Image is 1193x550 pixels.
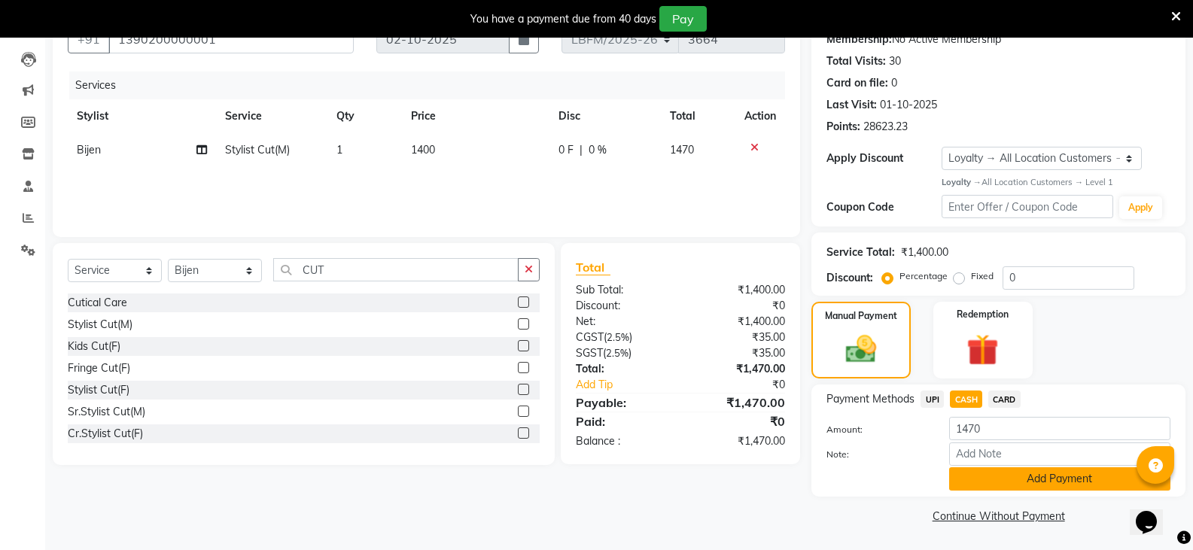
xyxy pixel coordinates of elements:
div: Sub Total: [565,282,680,298]
span: Total [576,260,610,275]
div: Total Visits: [826,53,886,69]
a: Add Tip [565,377,700,393]
div: 30 [889,53,901,69]
div: Balance : [565,433,680,449]
span: 1 [336,143,342,156]
div: Cutical Care [68,295,127,311]
label: Manual Payment [825,309,897,323]
div: Card on file: [826,75,888,91]
div: Coupon Code [826,199,941,215]
th: Price [402,99,550,133]
div: Services [69,71,796,99]
input: Amount [949,417,1170,440]
div: Apply Discount [826,150,941,166]
input: Add Note [949,442,1170,466]
div: 0 [891,75,897,91]
div: ₹35.00 [680,345,796,361]
img: _cash.svg [836,332,886,367]
th: Action [735,99,785,133]
div: ₹1,400.00 [680,314,796,330]
div: Cr.Stylist Cut(F) [68,426,143,442]
span: CARD [988,390,1021,408]
th: Total [661,99,735,133]
th: Stylist [68,99,216,133]
span: 0 F [558,142,574,158]
div: ₹1,400.00 [901,245,948,260]
div: Stylist Cut(M) [68,317,132,333]
span: CGST [576,330,604,344]
div: ( ) [565,330,680,345]
div: ₹1,400.00 [680,282,796,298]
div: ₹0 [680,412,796,430]
span: 2.5% [606,347,628,359]
input: Search by Name/Mobile/Email/Code [108,25,354,53]
button: Pay [659,6,707,32]
div: ₹35.00 [680,330,796,345]
div: Discount: [826,270,873,286]
span: 1400 [411,143,435,156]
div: Last Visit: [826,97,877,113]
div: No Active Membership [826,32,1170,47]
label: Amount: [815,423,937,436]
iframe: chat widget [1130,490,1178,535]
span: 1470 [670,143,694,156]
label: Percentage [899,269,948,283]
div: ₹1,470.00 [680,394,796,412]
label: Note: [815,448,937,461]
div: Fringe Cut(F) [68,360,130,376]
span: | [580,142,583,158]
strong: Loyalty → [942,177,981,187]
span: SGST [576,346,603,360]
div: Membership: [826,32,892,47]
label: Redemption [957,308,1009,321]
div: Paid: [565,412,680,430]
span: 0 % [589,142,607,158]
div: All Location Customers → Level 1 [942,176,1170,189]
img: _gift.svg [957,330,1009,370]
span: Stylist Cut(M) [225,143,290,156]
div: ₹1,470.00 [680,433,796,449]
div: Total: [565,361,680,377]
div: 01-10-2025 [880,97,937,113]
div: You have a payment due from 40 days [470,11,656,27]
button: Apply [1119,196,1162,219]
span: 2.5% [607,331,629,343]
div: Sr.Stylist Cut(M) [68,404,145,420]
div: ₹0 [700,377,796,393]
div: ₹1,470.00 [680,361,796,377]
div: 28623.23 [863,119,908,135]
span: Payment Methods [826,391,915,407]
span: Bijen [77,143,101,156]
th: Service [216,99,327,133]
input: Search or Scan [273,258,519,281]
span: UPI [921,390,944,408]
button: +91 [68,25,110,53]
button: Add Payment [949,467,1170,491]
th: Qty [327,99,402,133]
div: Points: [826,119,860,135]
div: Kids Cut(F) [68,339,120,354]
div: Service Total: [826,245,895,260]
div: ₹0 [680,298,796,314]
div: Discount: [565,298,680,314]
div: ( ) [565,345,680,361]
a: Continue Without Payment [814,509,1182,524]
div: Net: [565,314,680,330]
div: Stylist Cut(F) [68,382,129,398]
input: Enter Offer / Coupon Code [942,195,1113,218]
label: Fixed [971,269,994,283]
span: CASH [950,390,982,408]
div: Payable: [565,394,680,412]
th: Disc [549,99,661,133]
